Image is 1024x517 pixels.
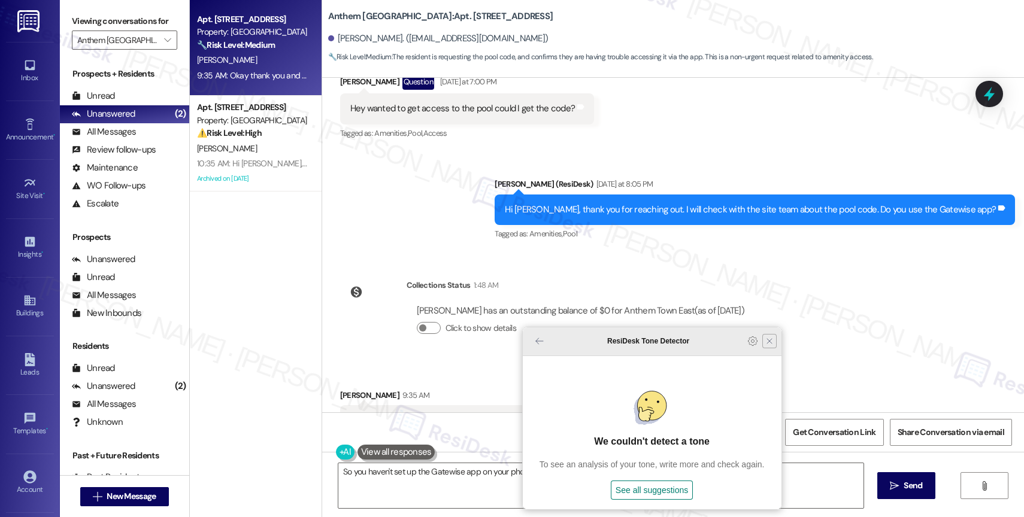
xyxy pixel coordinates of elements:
[72,253,135,266] div: Unanswered
[72,416,123,428] div: Unknown
[374,128,408,138] span: Amenities ,
[172,377,189,396] div: (2)
[785,419,883,446] button: Get Conversation Link
[529,229,563,239] span: Amenities ,
[417,305,744,317] div: [PERSON_NAME] has an outstanding balance of $0 for Anthem Town East (as of [DATE])
[197,54,257,65] span: [PERSON_NAME]
[72,126,136,138] div: All Messages
[408,128,423,138] span: Pool ,
[495,225,1015,242] div: Tagged as:
[328,51,873,63] span: : The resident is requesting the pool code, and confirms they are having trouble accessing it via...
[72,289,136,302] div: All Messages
[172,105,189,123] div: (2)
[164,35,171,45] i: 
[197,143,257,154] span: [PERSON_NAME]
[72,12,177,31] label: Viewing conversations for
[197,114,308,127] div: Property: [GEOGRAPHIC_DATA]
[72,471,144,483] div: Past Residents
[17,10,42,32] img: ResiDesk Logo
[77,31,158,50] input: All communities
[471,279,498,291] div: 1:48 AM
[793,426,875,439] span: Get Conversation Link
[72,307,141,320] div: New Inbounds
[41,248,43,257] span: •
[890,419,1012,446] button: Share Conversation via email
[197,26,308,38] div: Property: [GEOGRAPHIC_DATA]
[6,173,54,205] a: Site Visit •
[6,55,54,87] a: Inbox
[505,203,996,216] div: Hi [PERSON_NAME], thank you for reaching out. I will check with the site team about the pool code...
[72,398,136,410] div: All Messages
[350,102,575,115] div: Hey wanted to get access to the pool could I get the code?
[423,128,447,138] span: Access
[43,190,45,198] span: •
[60,231,189,244] div: Prospects
[340,124,595,142] div: Tagged as:
[197,70,412,81] div: 9:35 AM: Okay thank you and yes but I couldn't find it on there
[340,74,595,93] div: [PERSON_NAME]
[328,52,392,62] strong: 🔧 Risk Level: Medium
[72,144,156,156] div: Review follow-ups
[437,75,497,88] div: [DATE] at 7:00 PM
[72,162,138,174] div: Maintenance
[197,101,308,114] div: Apt. [STREET_ADDRESS]
[197,158,781,169] div: 10:35 AM: Hi [PERSON_NAME], I hope your day is going well. We're here to help with your maintenan...
[980,481,989,491] i: 
[563,229,577,239] span: Pool
[72,197,119,210] div: Escalate
[80,487,169,506] button: New Message
[53,131,55,139] span: •
[107,490,156,503] span: New Message
[93,492,102,501] i: 
[338,463,864,508] textarea: To enrich screen reader interactions, please activate Accessibility in Grammarly extension settings
[399,389,429,402] div: 9:35 AM
[446,322,516,334] label: Click to show details
[402,74,434,89] div: Question
[877,472,935,499] button: Send
[898,426,1004,439] span: Share Conversation via email
[407,279,471,291] div: Collections Status
[593,178,653,190] div: [DATE] at 8:05 PM
[6,290,54,323] a: Buildings
[495,178,1015,194] div: [PERSON_NAME] (ResiDesk)
[46,425,48,433] span: •
[904,479,922,492] span: Send
[72,108,135,120] div: Unanswered
[196,171,309,186] div: Archived on [DATE]
[197,127,262,138] strong: ⚠️ Risk Level: High
[60,340,189,352] div: Residents
[6,408,54,440] a: Templates •
[72,180,146,192] div: WO Follow-ups
[72,90,115,102] div: Unread
[6,232,54,264] a: Insights •
[328,10,553,23] b: Anthem [GEOGRAPHIC_DATA]: Apt. [STREET_ADDRESS]
[197,39,275,50] strong: 🔧 Risk Level: Medium
[72,380,135,393] div: Unanswered
[60,449,189,462] div: Past + Future Residents
[890,481,899,491] i: 
[72,362,115,375] div: Unread
[328,32,549,45] div: [PERSON_NAME]. ([EMAIL_ADDRESS][DOMAIN_NAME])
[197,13,308,26] div: Apt. [STREET_ADDRESS]
[60,68,189,80] div: Prospects + Residents
[6,349,54,382] a: Leads
[340,389,568,406] div: [PERSON_NAME]
[72,271,115,284] div: Unread
[6,467,54,499] a: Account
